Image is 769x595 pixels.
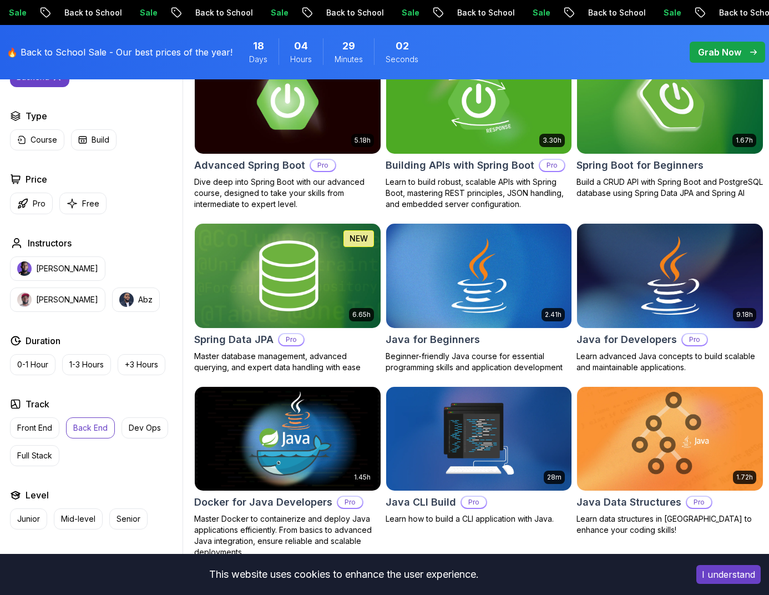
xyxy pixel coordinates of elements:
[249,54,267,65] span: Days
[17,359,48,370] p: 0-1 Hour
[576,513,763,536] p: Learn data structures in [GEOGRAPHIC_DATA] to enhance your coding skills!
[386,177,573,210] p: Learn to build robust, scalable APIs with Spring Boot, mastering REST principles, JSON handling, ...
[386,351,573,373] p: Beginner-friendly Java course for essential programming skills and application development
[342,38,355,54] span: 29 Minutes
[653,7,689,18] p: Sale
[118,354,165,375] button: +3 Hours
[578,7,653,18] p: Back to School
[194,223,381,372] a: Spring Data JPA card6.65hNEWSpring Data JPAProMaster database management, advanced querying, and ...
[36,263,98,274] p: [PERSON_NAME]
[279,334,303,345] p: Pro
[522,7,558,18] p: Sale
[26,334,60,347] h2: Duration
[386,387,572,491] img: Java CLI Build card
[350,233,368,244] p: NEW
[194,332,274,347] h2: Spring Data JPA
[352,310,371,319] p: 6.65h
[26,109,47,123] h2: Type
[194,177,381,210] p: Dive deep into Spring Boot with our advanced course, designed to take your skills from intermedia...
[576,158,704,173] h2: Spring Boot for Beginners
[576,223,763,372] a: Java for Developers card9.18hJava for DevelopersProLearn advanced Java concepts to build scalable...
[447,7,522,18] p: Back to School
[10,417,59,438] button: Front End
[194,495,332,510] h2: Docker for Java Developers
[335,54,363,65] span: Minutes
[736,136,753,145] p: 1.67h
[17,513,40,525] p: Junior
[194,351,381,373] p: Master database management, advanced querying, and expert data handling with ease
[119,293,134,307] img: instructor img
[545,310,561,319] p: 2.41h
[696,565,761,584] button: Accept cookies
[294,38,308,54] span: 4 Hours
[109,508,148,530] button: Senior
[576,332,677,347] h2: Java for Developers
[290,54,312,65] span: Hours
[355,136,371,145] p: 5.18h
[66,417,115,438] button: Back End
[185,7,260,18] p: Back to School
[386,386,573,525] a: Java CLI Build card28mJava CLI BuildProLearn how to build a CLI application with Java.
[10,129,64,150] button: Course
[316,7,391,18] p: Back to School
[576,177,763,199] p: Build a CRUD API with Spring Boot and PostgreSQL database using Spring Data JPA and Spring AI
[396,38,409,54] span: 2 Seconds
[28,236,72,250] h2: Instructors
[194,386,381,558] a: Docker for Java Developers card1.45hDocker for Java DevelopersProMaster Docker to containerize an...
[117,513,140,525] p: Senior
[129,7,165,18] p: Sale
[736,310,753,319] p: 9.18h
[698,46,741,59] p: Grab Now
[253,38,264,54] span: 18 Days
[26,488,49,502] h2: Level
[195,387,381,491] img: Docker for Java Developers card
[62,354,111,375] button: 1-3 Hours
[260,7,296,18] p: Sale
[386,158,534,173] h2: Building APIs with Spring Boot
[17,422,52,433] p: Front End
[577,50,763,154] img: Spring Boot for Beginners card
[26,397,49,411] h2: Track
[82,198,99,209] p: Free
[59,193,107,214] button: Free
[17,261,32,276] img: instructor img
[69,359,104,370] p: 1-3 Hours
[391,7,427,18] p: Sale
[129,422,161,433] p: Dev Ops
[386,224,572,327] img: Java for Beginners card
[573,221,767,331] img: Java for Developers card
[10,193,53,214] button: Pro
[10,288,105,312] button: instructor img[PERSON_NAME]
[386,54,418,65] span: Seconds
[10,445,59,466] button: Full Stack
[543,136,561,145] p: 3.30h
[125,359,158,370] p: +3 Hours
[386,49,573,210] a: Building APIs with Spring Boot card3.30hBuilding APIs with Spring BootProLearn to build robust, s...
[8,562,680,587] div: This website uses cookies to enhance the user experience.
[386,332,480,347] h2: Java for Beginners
[736,473,753,482] p: 1.72h
[386,223,573,372] a: Java for Beginners card2.41hJava for BeginnersBeginner-friendly Java course for essential program...
[577,387,763,491] img: Java Data Structures card
[36,294,98,305] p: [PERSON_NAME]
[576,49,763,199] a: Spring Boot for Beginners card1.67hNEWSpring Boot for BeginnersBuild a CRUD API with Spring Boot ...
[386,50,572,154] img: Building APIs with Spring Boot card
[92,134,109,145] p: Build
[26,173,47,186] h2: Price
[547,473,561,482] p: 28m
[386,513,573,525] p: Learn how to build a CLI application with Java.
[195,224,381,327] img: Spring Data JPA card
[195,50,381,154] img: Advanced Spring Boot card
[54,508,103,530] button: Mid-level
[194,49,381,210] a: Advanced Spring Boot card5.18hAdvanced Spring BootProDive deep into Spring Boot with our advanced...
[576,351,763,373] p: Learn advanced Java concepts to build scalable and maintainable applications.
[576,495,681,510] h2: Java Data Structures
[354,473,371,482] p: 1.45h
[194,513,381,558] p: Master Docker to containerize and deploy Java applications efficiently. From basics to advanced J...
[122,417,168,438] button: Dev Ops
[73,422,108,433] p: Back End
[17,293,32,307] img: instructor img
[112,288,160,312] button: instructor imgAbz
[687,497,711,508] p: Pro
[138,294,153,305] p: Abz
